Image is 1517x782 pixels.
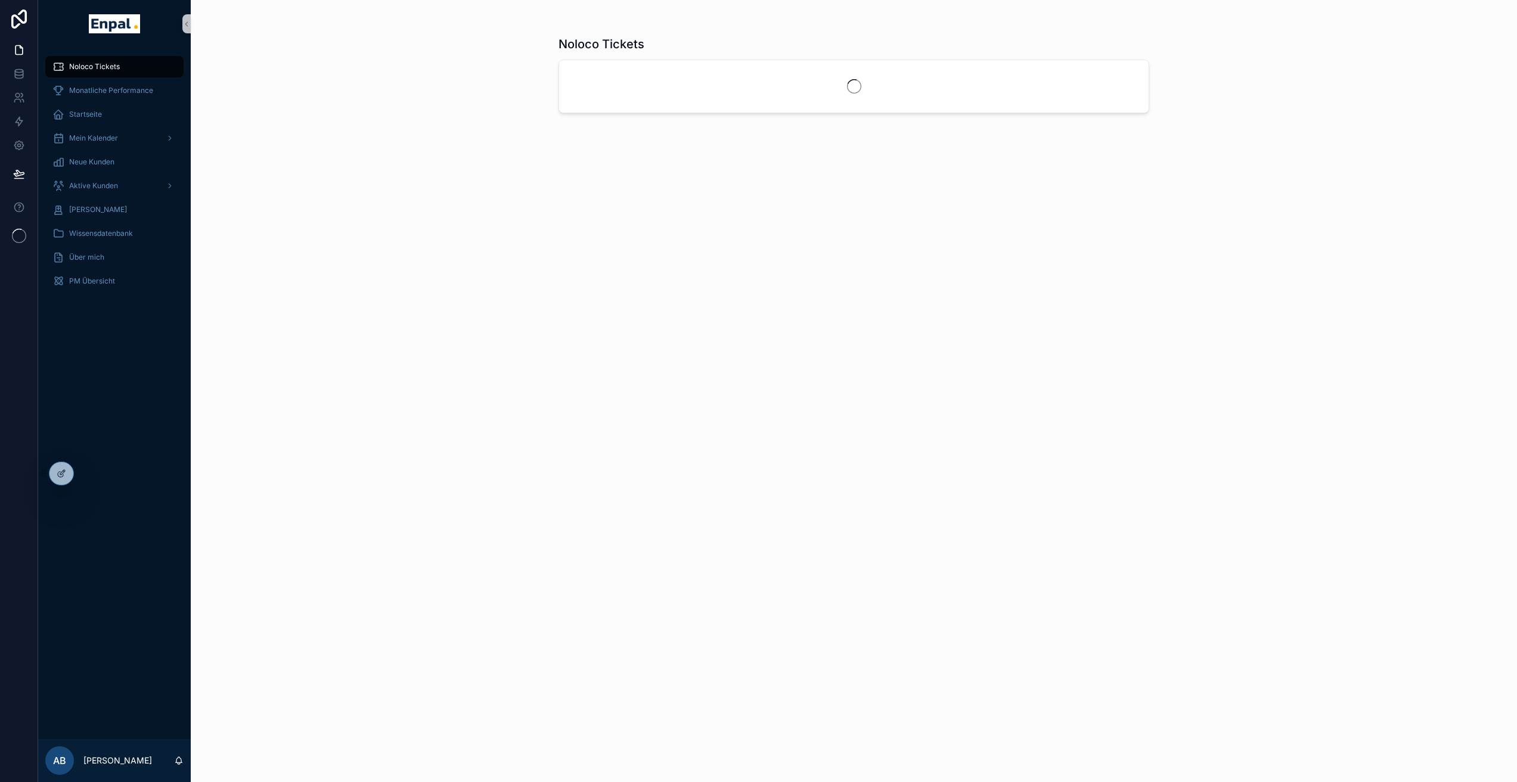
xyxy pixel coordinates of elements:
a: Noloco Tickets [45,56,184,77]
span: Monatliche Performance [69,86,153,95]
a: Mein Kalender [45,127,184,149]
a: [PERSON_NAME] [45,199,184,220]
h1: Noloco Tickets [559,36,644,52]
span: Mein Kalender [69,133,118,143]
span: Wissensdatenbank [69,229,133,238]
span: Noloco Tickets [69,62,120,71]
p: [PERSON_NAME] [83,755,152,767]
div: scrollable content [38,48,191,307]
a: Monatliche Performance [45,80,184,101]
span: [PERSON_NAME] [69,205,127,214]
a: Wissensdatenbank [45,223,184,244]
span: AB [53,753,66,768]
a: Über mich [45,247,184,268]
a: Aktive Kunden [45,175,184,197]
span: PM Übersicht [69,276,115,286]
span: Über mich [69,253,104,262]
span: Neue Kunden [69,157,114,167]
img: App logo [89,14,139,33]
span: Startseite [69,110,102,119]
a: PM Übersicht [45,270,184,292]
a: Neue Kunden [45,151,184,173]
a: Startseite [45,104,184,125]
span: Aktive Kunden [69,181,118,191]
